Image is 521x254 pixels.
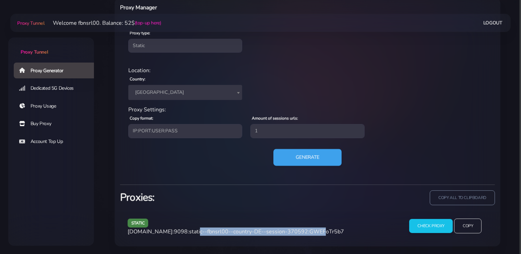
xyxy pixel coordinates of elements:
input: Check Proxy [409,219,453,233]
label: Copy format: [130,115,153,121]
a: Proxy Usage [14,98,99,114]
div: Proxy Settings: [124,106,491,114]
a: Account Top Up [14,134,99,150]
label: Amount of sessions urls: [252,115,298,121]
button: Generate [273,149,342,166]
li: Welcome fbnsrl00. Balance: 52$ [45,19,161,27]
a: Buy Proxy [14,116,99,132]
span: Proxy Tunnel [17,20,44,26]
label: Proxy type: [130,30,150,36]
a: Logout [483,16,502,29]
iframe: Webchat Widget [420,142,512,245]
span: Germany [132,88,238,97]
span: Proxy Tunnel [21,49,48,55]
a: Proxy Tunnel [8,37,94,56]
span: [DOMAIN_NAME]:9098:static--fbnsrl00--country-DE--session-370592:GWEFoTr5b7 [128,228,344,235]
h3: Proxies: [120,190,304,205]
span: Germany [128,85,242,100]
label: Country: [130,76,145,82]
div: Location: [124,66,491,75]
a: Dedicated 5G Devices [14,80,99,96]
a: (top-up here) [135,19,161,26]
h6: Proxy Manager [120,3,335,12]
a: Proxy Generator [14,63,99,78]
a: Proxy Tunnel [16,18,44,29]
span: static [128,219,149,227]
